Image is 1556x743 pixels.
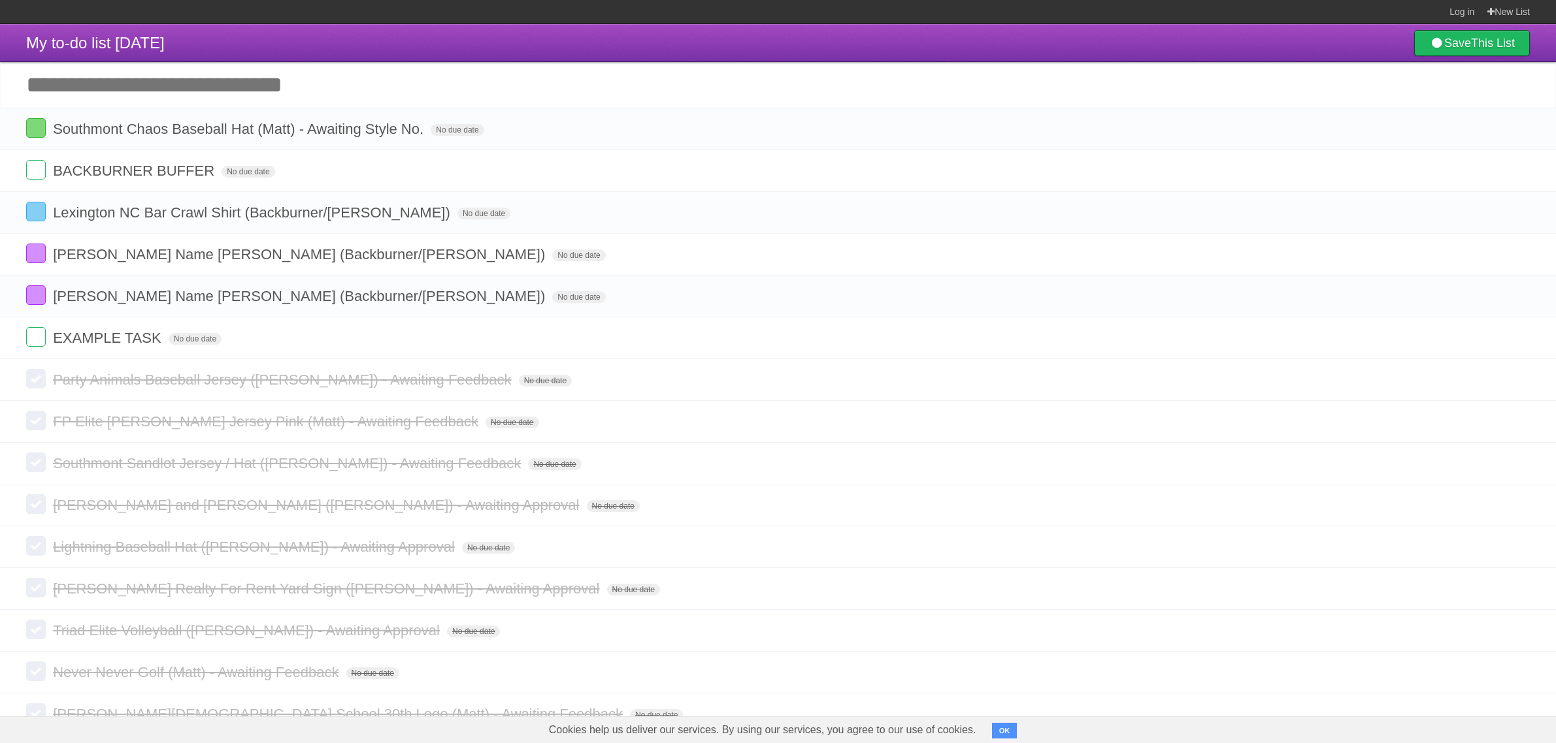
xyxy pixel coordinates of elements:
label: Done [26,118,46,138]
span: EXAMPLE TASK [53,330,164,346]
label: Done [26,536,46,556]
span: [PERSON_NAME] and [PERSON_NAME] ([PERSON_NAME]) - Awaiting Approval [53,497,582,513]
a: SaveThis List [1414,30,1530,56]
b: This List [1471,37,1515,50]
label: Done [26,452,46,472]
span: Party Animals Baseball Jersey ([PERSON_NAME]) - Awaiting Feedback [53,371,514,388]
label: Done [26,369,46,388]
label: Done [26,202,46,221]
label: Done [26,285,46,305]
span: FP Elite [PERSON_NAME] Jersey Pink (Matt) - Awaiting Feedback [53,413,482,430]
span: No due date [552,249,605,261]
span: Southmont Sandlot Jersey / Hat ([PERSON_NAME]) - Awaiting Feedback [53,455,524,471]
span: No due date [607,584,660,595]
label: Done [26,578,46,597]
span: No due date [630,709,683,721]
span: [PERSON_NAME] Name [PERSON_NAME] (Backburner/[PERSON_NAME]) [53,246,548,262]
span: Southmont Chaos Baseball Hat (Matt) - Awaiting Style No. [53,121,427,137]
span: No due date [457,208,510,219]
label: Done [26,244,46,263]
span: BACKBURNER BUFFER [53,163,218,179]
span: No due date [587,500,640,512]
label: Done [26,160,46,180]
span: No due date [486,417,538,428]
button: OK [992,723,1018,738]
span: Lexington NC Bar Crawl Shirt (Backburner/[PERSON_NAME]) [53,204,454,221]
label: Done [26,411,46,430]
label: Done [26,703,46,723]
span: No due date [346,667,399,679]
span: Triad Elite Volleyball ([PERSON_NAME]) - Awaiting Approval [53,622,443,639]
label: Done [26,661,46,681]
span: Cookies help us deliver our services. By using our services, you agree to our use of cookies. [536,717,989,743]
span: My to-do list [DATE] [26,34,165,52]
span: No due date [431,124,484,136]
span: [PERSON_NAME][DEMOGRAPHIC_DATA] School 30th Logo (Matt) - Awaiting Feedback [53,706,626,722]
span: Lightning Baseball Hat ([PERSON_NAME]) - Awaiting Approval [53,539,458,555]
span: No due date [519,375,572,387]
span: No due date [447,625,500,637]
span: No due date [528,458,581,470]
label: Done [26,494,46,514]
span: [PERSON_NAME] Name [PERSON_NAME] (Backburner/[PERSON_NAME]) [53,288,548,304]
span: [PERSON_NAME] Realty For Rent Yard Sign ([PERSON_NAME]) - Awaiting Approval [53,580,603,597]
span: No due date [169,333,222,345]
label: Done [26,327,46,347]
span: No due date [222,166,274,178]
span: No due date [462,542,515,554]
label: Done [26,620,46,639]
span: No due date [552,291,605,303]
span: Never Never Golf (Matt) - Awaiting Feedback [53,664,342,680]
